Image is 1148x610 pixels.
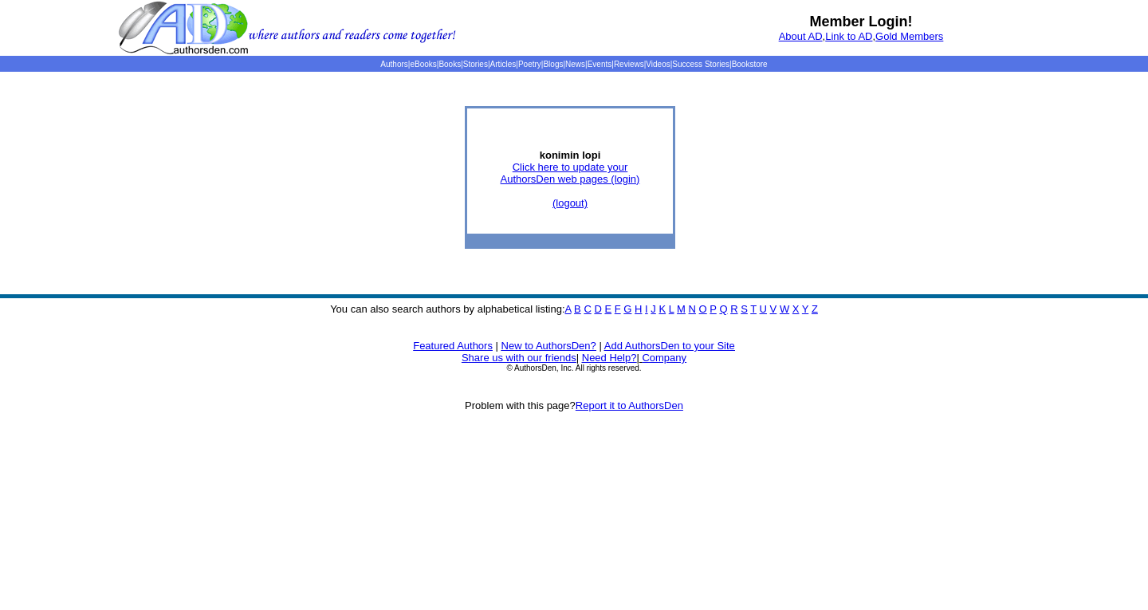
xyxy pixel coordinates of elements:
a: Blogs [543,60,563,69]
a: J [651,303,656,315]
a: C [584,303,591,315]
font: Problem with this page? [465,399,683,411]
a: Link to AD [825,30,872,42]
font: | [636,352,686,364]
a: Authors [380,60,407,69]
a: New to AuthorsDen? [501,340,596,352]
a: Click here to update yourAuthorsDen web pages (login) [501,161,640,185]
a: S [741,303,748,315]
a: Add AuthorsDen to your Site [604,340,735,352]
a: Articles [490,60,517,69]
a: About AD [779,30,823,42]
a: X [792,303,800,315]
a: M [677,303,686,315]
a: O [699,303,707,315]
a: Company [642,352,686,364]
a: News [565,60,585,69]
b: konimin lopi [540,149,601,161]
a: Share us with our friends [462,352,576,364]
span: | | | | | | | | | | | | [380,60,767,69]
a: B [574,303,581,315]
a: D [594,303,601,315]
a: Z [812,303,818,315]
a: Poetry [518,60,541,69]
a: T [750,303,757,315]
a: Reviews [614,60,644,69]
font: | [599,340,601,352]
a: Bookstore [732,60,768,69]
a: Need Help? [582,352,637,364]
a: U [760,303,767,315]
font: | [496,340,498,352]
a: (logout) [552,197,588,209]
font: , , [779,30,944,42]
a: W [780,303,789,315]
a: Q [719,303,727,315]
a: Report it to AuthorsDen [576,399,683,411]
a: Success Stories [672,60,729,69]
a: R [730,303,737,315]
a: Gold Members [875,30,943,42]
a: L [669,303,674,315]
a: F [615,303,621,315]
a: eBooks [410,60,436,69]
a: V [770,303,777,315]
a: Videos [646,60,670,69]
a: A [565,303,572,315]
a: K [659,303,666,315]
a: N [689,303,696,315]
b: Member Login! [810,14,913,30]
a: P [710,303,716,315]
a: I [645,303,648,315]
a: G [623,303,631,315]
a: Y [802,303,808,315]
a: E [604,303,611,315]
font: You can also search authors by alphabetical listing: [330,303,818,315]
font: © AuthorsDen, Inc. All rights reserved. [506,364,641,372]
a: Books [438,60,461,69]
a: Featured Authors [413,340,493,352]
a: Events [588,60,612,69]
a: H [635,303,642,315]
a: Stories [463,60,488,69]
font: | [576,352,579,364]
